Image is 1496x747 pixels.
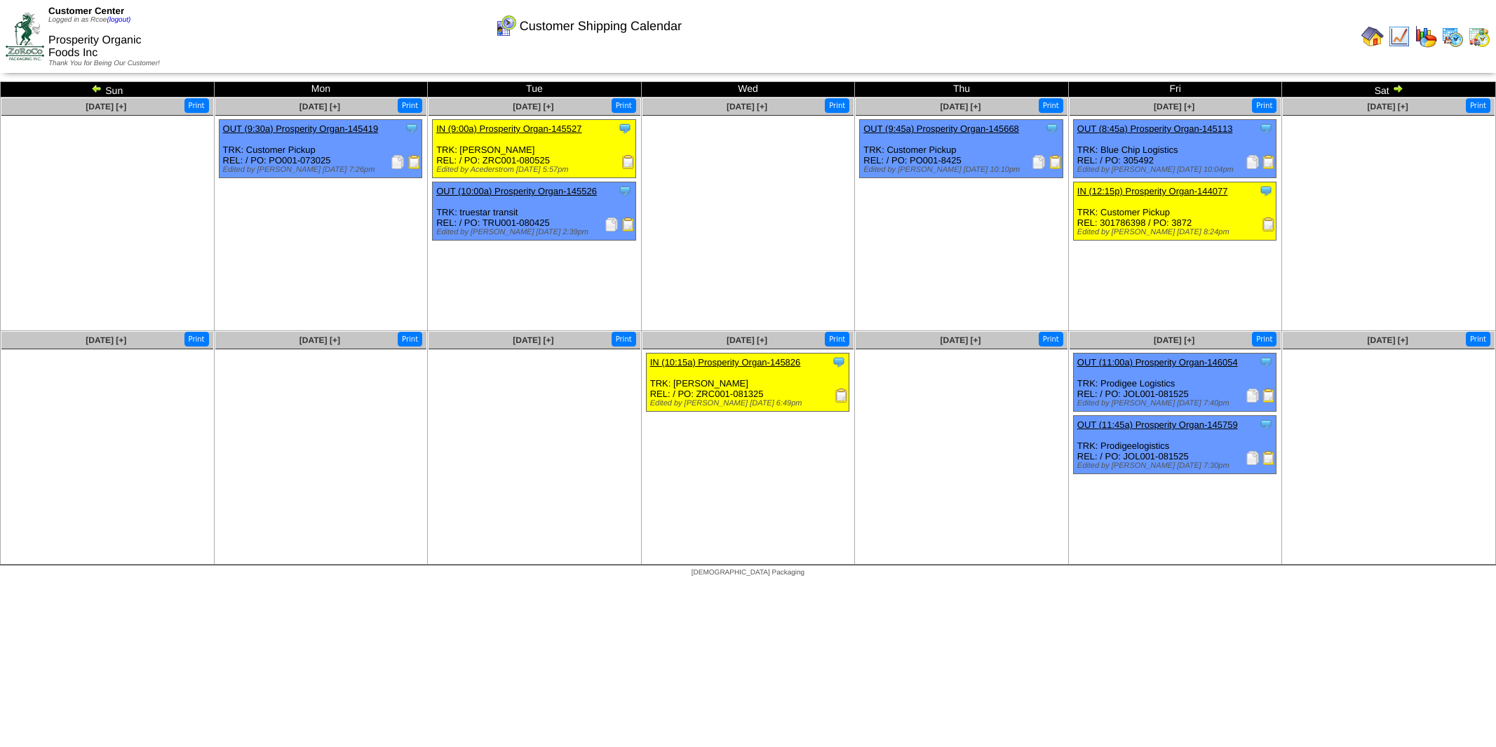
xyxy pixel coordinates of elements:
[1361,25,1384,48] img: home.gif
[1262,389,1276,403] img: Bill of Lading
[398,332,422,346] button: Print
[1259,184,1273,198] img: Tooltip
[299,102,340,112] a: [DATE] [+]
[86,102,126,112] a: [DATE] [+]
[727,335,767,345] span: [DATE] [+]
[1039,98,1063,113] button: Print
[433,182,636,241] div: TRK: truestar transit REL: / PO: TRU001-080425
[1368,102,1408,112] a: [DATE] [+]
[825,98,849,113] button: Print
[618,184,632,198] img: Tooltip
[1466,98,1490,113] button: Print
[727,102,767,112] a: [DATE] [+]
[940,335,981,345] span: [DATE] [+]
[1252,332,1276,346] button: Print
[1246,389,1260,403] img: Packing Slip
[1441,25,1464,48] img: calendarprod.gif
[184,332,209,346] button: Print
[436,228,635,236] div: Edited by [PERSON_NAME] [DATE] 2:39pm
[863,123,1019,134] a: OUT (9:45a) Prosperity Organ-145668
[1252,98,1276,113] button: Print
[1073,416,1276,474] div: TRK: Prodigeelogistics REL: / PO: JOL001-081525
[223,166,422,174] div: Edited by [PERSON_NAME] [DATE] 7:26pm
[513,102,553,112] a: [DATE] [+]
[405,121,419,135] img: Tooltip
[86,335,126,345] a: [DATE] [+]
[863,166,1063,174] div: Edited by [PERSON_NAME] [DATE] 10:10pm
[494,15,517,37] img: calendarcustomer.gif
[1077,228,1276,236] div: Edited by [PERSON_NAME] [DATE] 8:24pm
[940,102,981,112] a: [DATE] [+]
[1,82,215,97] td: Sun
[433,120,636,178] div: TRK: [PERSON_NAME] REL: / PO: ZRC001-080525
[692,569,804,577] span: [DEMOGRAPHIC_DATA] Packaging
[1077,419,1238,430] a: OUT (11:45a) Prosperity Organ-145759
[6,13,44,60] img: ZoRoCo_Logo(Green%26Foil)%20jpg.webp
[1468,25,1490,48] img: calendarinout.gif
[1259,417,1273,431] img: Tooltip
[428,82,642,97] td: Tue
[91,83,102,94] img: arrowleft.gif
[641,82,855,97] td: Wed
[650,357,801,368] a: IN (10:15a) Prosperity Organ-145826
[223,123,379,134] a: OUT (9:30a) Prosperity Organ-145419
[1077,462,1276,470] div: Edited by [PERSON_NAME] [DATE] 7:30pm
[48,34,142,59] span: Prosperity Organic Foods Inc
[48,6,124,16] span: Customer Center
[436,186,597,196] a: OUT (10:00a) Prosperity Organ-145526
[621,155,635,169] img: Receiving Document
[1259,121,1273,135] img: Tooltip
[1077,123,1233,134] a: OUT (8:45a) Prosperity Organ-145113
[1077,399,1276,408] div: Edited by [PERSON_NAME] [DATE] 7:40pm
[621,217,635,231] img: Bill of Lading
[1262,451,1276,465] img: Bill of Lading
[1154,102,1194,112] a: [DATE] [+]
[1073,120,1276,178] div: TRK: Blue Chip Logistics REL: / PO: 305492
[48,16,130,24] span: Logged in as Rcoe
[650,399,849,408] div: Edited by [PERSON_NAME] [DATE] 6:49pm
[1077,186,1228,196] a: IN (12:15p) Prosperity Organ-144077
[1073,182,1276,241] div: TRK: Customer Pickup REL: 301786398 / PO: 3872
[1154,335,1194,345] a: [DATE] [+]
[1073,354,1276,412] div: TRK: Prodigee Logistics REL: / PO: JOL001-081525
[520,19,682,34] span: Customer Shipping Calendar
[436,166,635,174] div: Edited by Acederstrom [DATE] 5:57pm
[1368,335,1408,345] a: [DATE] [+]
[1068,82,1282,97] td: Fri
[299,335,340,345] a: [DATE] [+]
[646,354,849,412] div: TRK: [PERSON_NAME] REL: / PO: ZRC001-081325
[825,332,849,346] button: Print
[612,332,636,346] button: Print
[1049,155,1063,169] img: Bill of Lading
[612,98,636,113] button: Print
[835,389,849,403] img: Receiving Document
[1262,155,1276,169] img: Bill of Lading
[1246,155,1260,169] img: Packing Slip
[1282,82,1496,97] td: Sat
[618,121,632,135] img: Tooltip
[398,98,422,113] button: Print
[1032,155,1046,169] img: Packing Slip
[214,82,428,97] td: Mon
[1077,357,1238,368] a: OUT (11:00a) Prosperity Organ-146054
[1077,166,1276,174] div: Edited by [PERSON_NAME] [DATE] 10:04pm
[513,335,553,345] a: [DATE] [+]
[1415,25,1437,48] img: graph.gif
[1388,25,1410,48] img: line_graph.gif
[1392,83,1403,94] img: arrowright.gif
[219,120,422,178] div: TRK: Customer Pickup REL: / PO: PO001-073025
[1246,451,1260,465] img: Packing Slip
[107,16,130,24] a: (logout)
[391,155,405,169] img: Packing Slip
